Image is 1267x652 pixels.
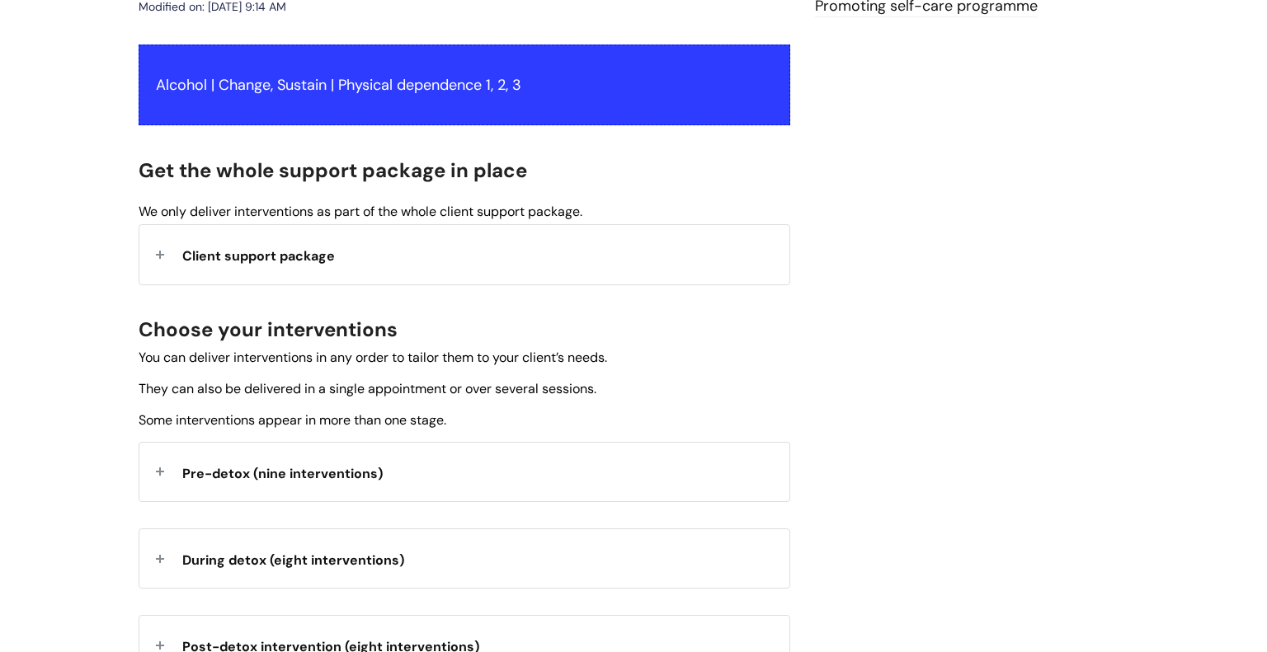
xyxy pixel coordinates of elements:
span: You can deliver interventions in any order to tailor them to your client’s needs. [139,349,607,366]
span: Client support package [182,247,335,265]
span: They can also be delivered in a single appointment or over several sessions. [139,380,596,397]
div: Alcohol | Change, Sustain | Physical dependence 1, 2, 3 [139,45,790,125]
span: We only deliver interventions as part of the whole client support package. [139,203,582,220]
span: During detox (eight interventions) [182,551,404,569]
span: Choose your interventions [139,317,398,342]
span: Pre-detox (nine interventions) [182,465,383,482]
span: Some interventions appear in more than one stage. [139,411,446,429]
span: Get the whole support package in place [139,157,527,183]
